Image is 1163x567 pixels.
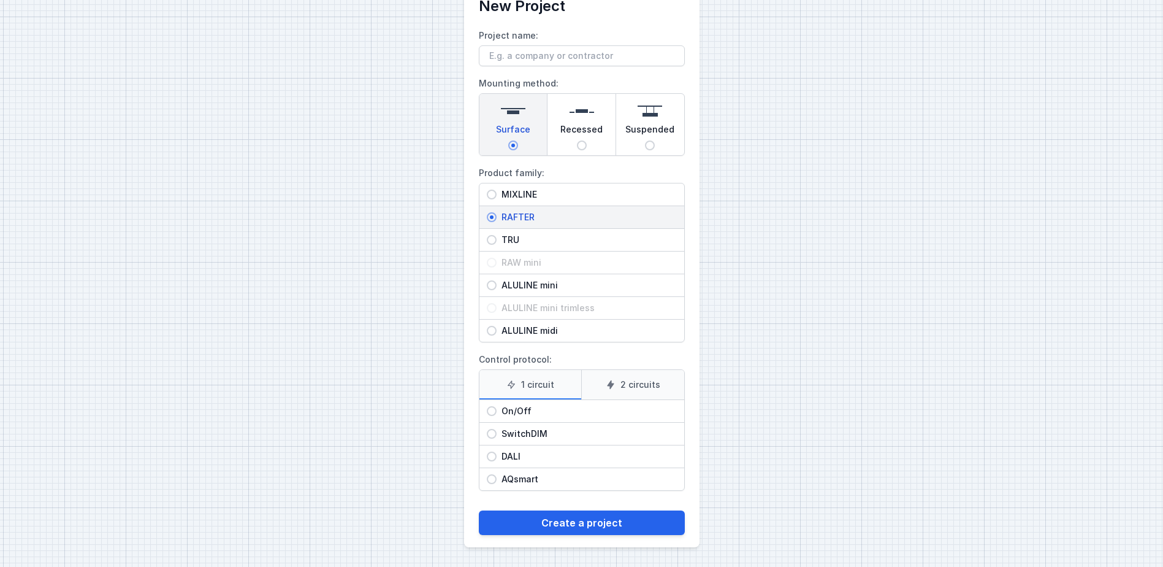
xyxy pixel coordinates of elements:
img: recessed.svg [570,99,594,123]
input: On/Off [487,406,497,416]
label: Project name: [479,26,685,66]
span: RAFTER [497,211,677,223]
input: Recessed [577,141,587,150]
label: Control protocol: [479,350,685,491]
span: On/Off [497,405,677,417]
span: Recessed [560,123,603,141]
input: TRU [487,235,497,245]
span: ALULINE mini [497,279,677,291]
span: Suspended [625,123,674,141]
span: ALULINE midi [497,325,677,337]
input: DALI [487,452,497,461]
span: MIXLINE [497,188,677,201]
input: ALULINE midi [487,326,497,336]
span: TRU [497,234,677,246]
input: Surface [508,141,518,150]
input: ALULINE mini [487,280,497,290]
button: Create a project [479,511,685,535]
span: AQsmart [497,473,677,485]
input: MIXLINE [487,190,497,199]
span: Surface [496,123,530,141]
input: SwitchDIM [487,429,497,439]
input: AQsmart [487,474,497,484]
label: 1 circuit [479,370,582,399]
input: Project name: [479,45,685,66]
input: Suspended [645,141,655,150]
img: surface.svg [501,99,525,123]
label: 2 circuits [581,370,684,399]
label: Mounting method: [479,74,685,156]
span: DALI [497,450,677,463]
img: suspended.svg [638,99,662,123]
span: SwitchDIM [497,428,677,440]
input: RAFTER [487,212,497,222]
label: Product family: [479,163,685,342]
